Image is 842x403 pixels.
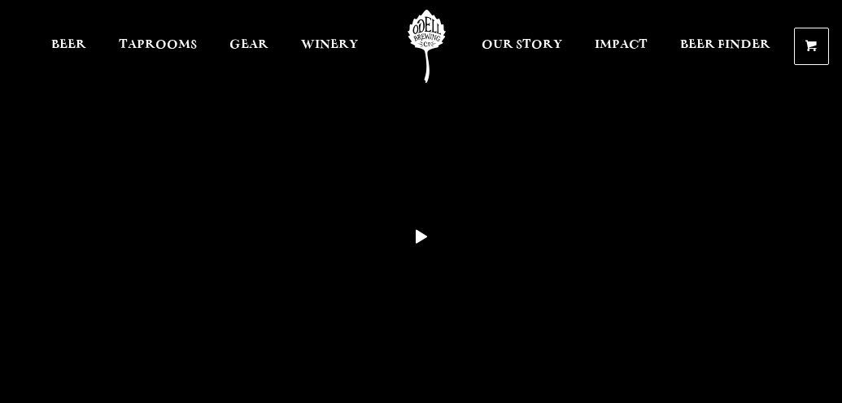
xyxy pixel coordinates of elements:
span: Impact [595,38,648,51]
span: Taprooms [119,38,197,51]
a: Impact [584,10,658,83]
span: Gear [229,38,268,51]
a: Our Story [471,10,573,83]
a: Odell Home [396,10,457,83]
a: Taprooms [108,10,207,83]
span: Winery [301,38,358,51]
span: Beer Finder [680,38,770,51]
a: Gear [219,10,279,83]
a: Beer [41,10,97,83]
span: Our Story [482,38,562,51]
a: Winery [290,10,369,83]
a: Beer Finder [670,10,781,83]
span: Beer [51,38,86,51]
